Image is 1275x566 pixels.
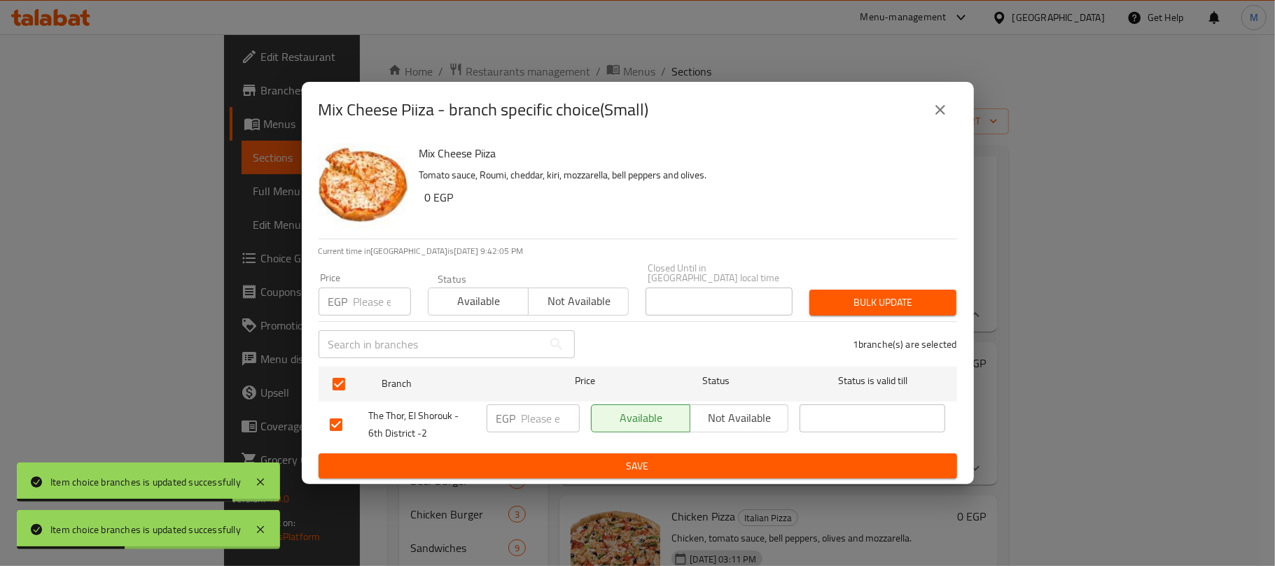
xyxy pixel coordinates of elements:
button: Not available [690,404,789,432]
span: The Thor, El Shorouk - 6th District -2 [369,407,475,442]
h2: Mix Cheese Piiza - branch specific choice(Small) [319,99,649,121]
p: EGP [496,410,516,427]
h6: Mix Cheese Piiza [419,143,946,163]
span: Status [643,372,788,390]
p: EGP [328,293,348,310]
span: Not available [534,291,623,311]
input: Search in branches [319,330,543,358]
input: Please enter price [354,288,411,316]
p: Tomato sauce, Roumi, cheddar, kiri, mozzarella, bell peppers and olives. [419,167,946,184]
span: Save [330,458,946,475]
button: Not available [528,288,629,316]
button: close [924,93,957,127]
p: 1 branche(s) are selected [853,337,957,351]
span: Bulk update [821,294,945,311]
span: Available [434,291,523,311]
span: Available [597,408,685,428]
span: Not available [696,408,783,428]
input: Please enter price [522,404,580,432]
span: Status is valid till [800,372,945,390]
button: Available [591,404,690,432]
span: Price [538,372,632,390]
div: Item choice branches is updated successfully [50,522,241,537]
div: Item choice branches is updated successfully [50,474,241,490]
span: Branch [382,375,527,392]
button: Save [319,453,957,479]
h6: 0 EGP [425,188,946,207]
button: Bulk update [809,290,956,316]
button: Available [428,288,529,316]
img: Mix Cheese Piiza [319,143,408,233]
p: Current time in [GEOGRAPHIC_DATA] is [DATE] 9:42:05 PM [319,245,957,257]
